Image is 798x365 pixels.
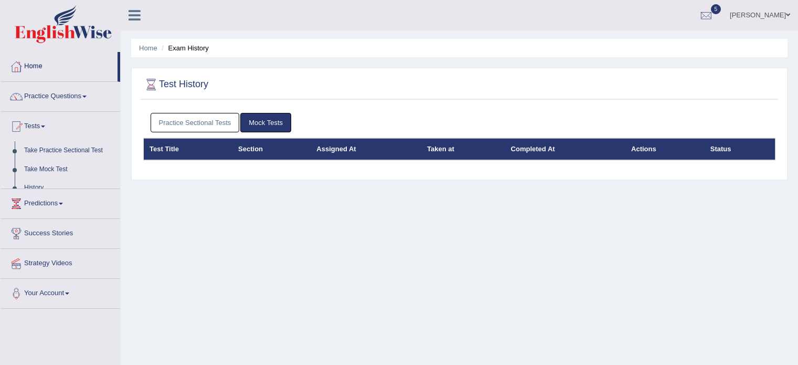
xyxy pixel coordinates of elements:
th: Completed At [505,138,625,160]
a: Predictions [1,189,120,215]
a: History [19,179,120,197]
a: Take Mock Test [19,160,120,179]
th: Actions [625,138,705,160]
span: 5 [711,4,721,14]
th: Taken at [421,138,505,160]
a: Home [1,52,118,78]
h2: Test History [143,77,208,92]
a: Success Stories [1,219,120,245]
a: Practice Sectional Tests [151,113,240,132]
th: Status [705,138,775,160]
li: Exam History [159,43,209,53]
a: Home [139,44,157,52]
a: Mock Tests [240,113,291,132]
a: Tests [1,112,120,138]
a: Take Practice Sectional Test [19,141,120,160]
th: Section [232,138,311,160]
a: Strategy Videos [1,249,120,275]
th: Test Title [144,138,233,160]
th: Assigned At [311,138,421,160]
a: Your Account [1,279,120,305]
a: Practice Questions [1,82,120,108]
